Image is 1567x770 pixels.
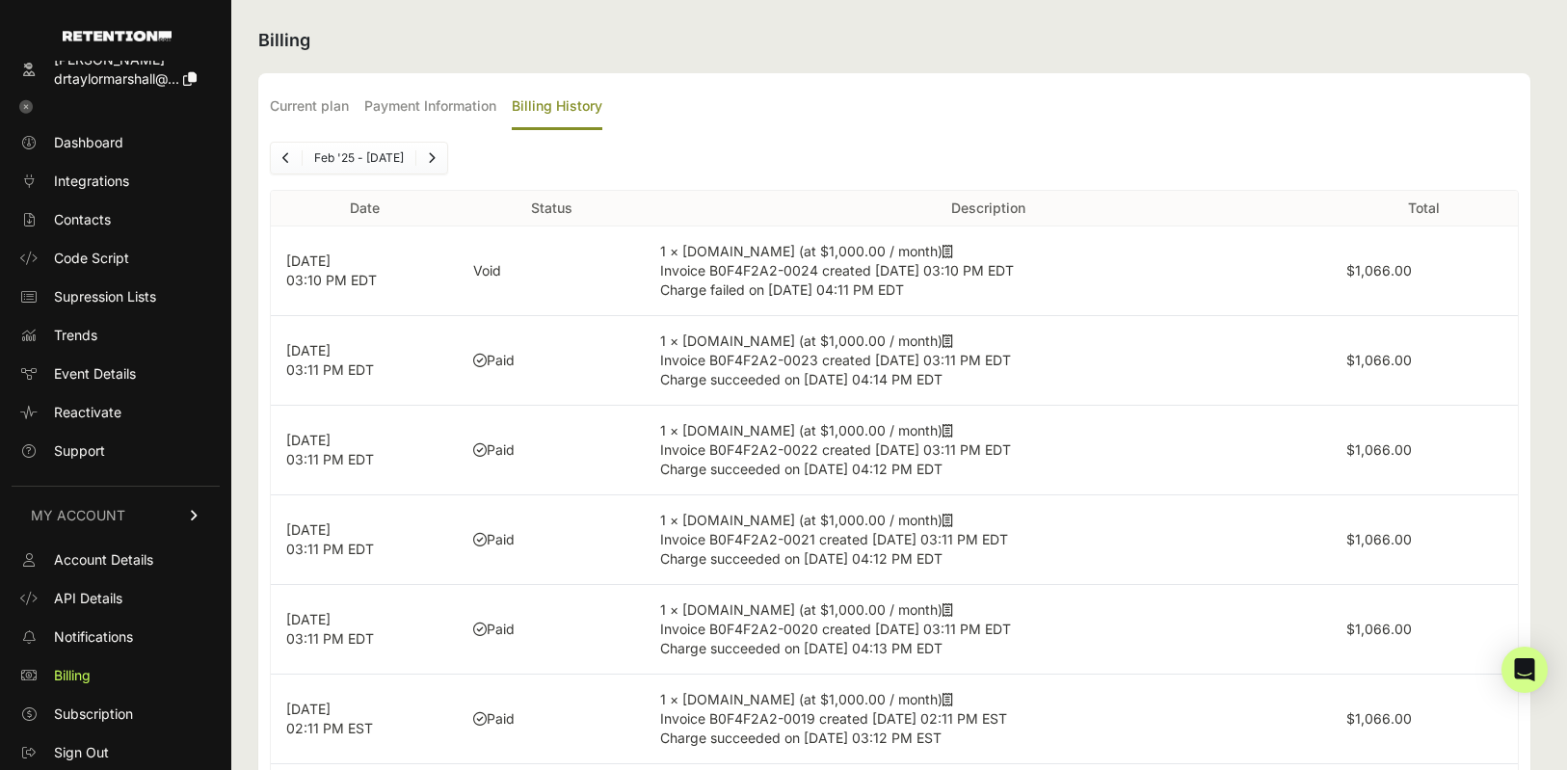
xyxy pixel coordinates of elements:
td: Void [458,226,645,316]
td: Paid [458,585,645,675]
a: API Details [12,583,220,614]
label: Current plan [270,85,349,130]
p: [DATE] 03:11 PM EDT [286,520,442,559]
span: Reactivate [54,403,121,422]
h2: Billing [258,27,1530,54]
label: $1,066.00 [1346,441,1412,458]
span: Subscription [54,704,133,724]
a: Support [12,436,220,466]
img: Retention.com [63,31,172,41]
a: Supression Lists [12,281,220,312]
span: Integrations [54,172,129,191]
label: $1,066.00 [1346,531,1412,547]
a: Sign Out [12,737,220,768]
a: MY ACCOUNT [12,486,220,544]
span: Invoice B0F4F2A2-0021 created [DATE] 03:11 PM EDT [660,531,1008,547]
span: Supression Lists [54,287,156,306]
span: Dashboard [54,133,123,152]
td: Paid [458,495,645,585]
label: Payment Information [364,85,496,130]
label: $1,066.00 [1346,710,1412,727]
div: Open Intercom Messenger [1501,647,1548,693]
span: Notifications [54,627,133,647]
td: 1 × [DOMAIN_NAME] (at $1,000.00 / month) [645,316,1331,406]
p: [DATE] 03:11 PM EDT [286,431,442,469]
a: Subscription [12,699,220,730]
label: Billing History [512,85,602,130]
a: Reactivate [12,397,220,428]
a: Dashboard [12,127,220,158]
a: Contacts [12,204,220,235]
span: Charge succeeded on [DATE] 03:12 PM EST [660,730,942,746]
a: Next [416,143,447,173]
span: Charge succeeded on [DATE] 04:14 PM EDT [660,371,943,387]
td: 1 × [DOMAIN_NAME] (at $1,000.00 / month) [645,226,1331,316]
p: [DATE] 02:11 PM EST [286,700,442,738]
a: Account Details [12,544,220,575]
a: Event Details [12,358,220,389]
span: Account Details [54,550,153,570]
p: [DATE] 03:10 PM EDT [286,252,442,290]
span: Charge succeeded on [DATE] 04:12 PM EDT [660,461,943,477]
span: Support [54,441,105,461]
span: API Details [54,589,122,608]
a: Integrations [12,166,220,197]
td: Paid [458,406,645,495]
td: 1 × [DOMAIN_NAME] (at $1,000.00 / month) [645,495,1331,585]
p: [DATE] 03:11 PM EDT [286,341,442,380]
span: Sign Out [54,743,109,762]
span: drtaylormarshall@... [54,70,179,87]
span: Invoice B0F4F2A2-0023 created [DATE] 03:11 PM EDT [660,352,1011,368]
td: Paid [458,675,645,764]
label: $1,066.00 [1346,352,1412,368]
th: Status [458,191,645,226]
span: MY ACCOUNT [31,506,125,525]
a: Trends [12,320,220,351]
span: Charge succeeded on [DATE] 04:13 PM EDT [660,640,943,656]
span: Event Details [54,364,136,384]
span: Billing [54,666,91,685]
p: [DATE] 03:11 PM EDT [286,610,442,649]
td: 1 × [DOMAIN_NAME] (at $1,000.00 / month) [645,585,1331,675]
span: Invoice B0F4F2A2-0019 created [DATE] 02:11 PM EST [660,710,1007,727]
li: Feb '25 - [DATE] [302,150,415,166]
span: Contacts [54,210,111,229]
td: 1 × [DOMAIN_NAME] (at $1,000.00 / month) [645,406,1331,495]
label: $1,066.00 [1346,262,1412,279]
span: Trends [54,326,97,345]
span: Invoice B0F4F2A2-0024 created [DATE] 03:10 PM EDT [660,262,1014,279]
span: Charge failed on [DATE] 04:11 PM EDT [660,281,904,298]
th: Description [645,191,1331,226]
th: Date [271,191,458,226]
label: $1,066.00 [1346,621,1412,637]
a: Notifications [12,622,220,652]
a: Billing [12,660,220,691]
span: Code Script [54,249,129,268]
th: Total [1331,191,1518,226]
a: Code Script [12,243,220,274]
a: Previous [271,143,302,173]
a: [PERSON_NAME] drtaylormarshall@... [12,44,220,94]
span: Charge succeeded on [DATE] 04:12 PM EDT [660,550,943,567]
td: Paid [458,316,645,406]
span: Invoice B0F4F2A2-0022 created [DATE] 03:11 PM EDT [660,441,1011,458]
td: 1 × [DOMAIN_NAME] (at $1,000.00 / month) [645,675,1331,764]
span: Invoice B0F4F2A2-0020 created [DATE] 03:11 PM EDT [660,621,1011,637]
